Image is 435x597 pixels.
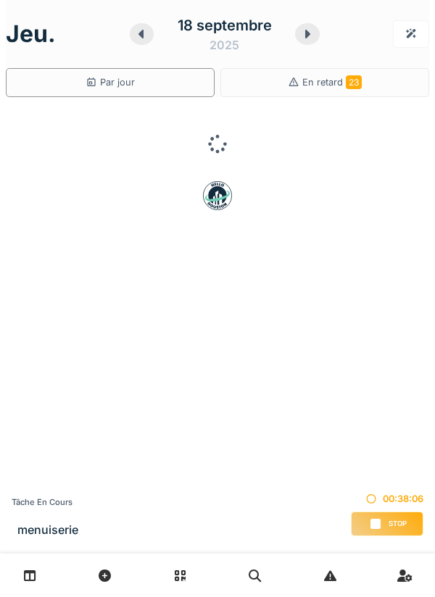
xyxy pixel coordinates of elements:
h3: menuiserie [17,523,78,537]
img: badge-BVDL4wpA.svg [203,181,232,210]
span: En retard [302,77,362,88]
span: 23 [346,75,362,89]
div: Tâche en cours [12,496,78,509]
span: Stop [389,519,407,529]
div: Par jour [86,75,135,89]
div: 00:38:06 [351,492,423,506]
div: 2025 [210,36,239,54]
h1: jeu. [6,20,56,48]
div: 18 septembre [178,14,272,36]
